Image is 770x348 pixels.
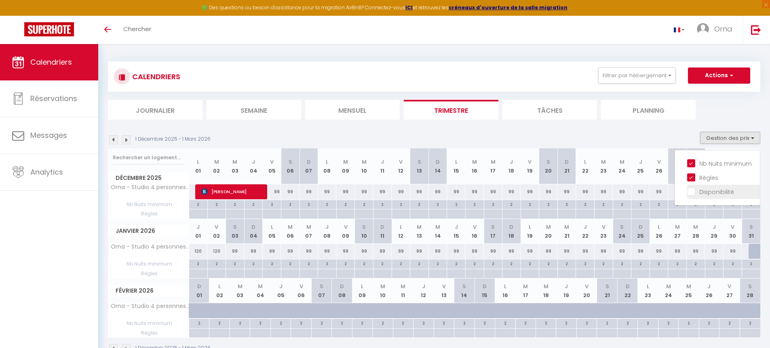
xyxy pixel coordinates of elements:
[307,158,311,166] abbr: D
[509,223,513,231] abbr: D
[238,283,243,290] abbr: M
[30,57,72,67] span: Calendriers
[631,219,650,244] th: 25
[355,200,373,208] div: 2
[539,184,558,199] div: 99
[108,209,189,218] span: Règles
[410,200,428,208] div: 2
[226,200,244,208] div: 2
[326,158,328,166] abbr: L
[546,158,550,166] abbr: S
[251,223,255,231] abbr: D
[189,259,207,267] div: 2
[373,184,392,199] div: 99
[355,219,373,244] th: 10
[484,219,502,244] th: 17
[208,259,226,267] div: 2
[521,259,539,267] div: 2
[742,219,760,244] th: 31
[502,200,521,208] div: 2
[613,184,631,199] div: 99
[332,278,352,303] th: 08
[428,148,447,184] th: 14
[668,148,687,184] th: 27
[556,278,576,303] th: 19
[595,219,613,244] th: 23
[337,200,355,208] div: 2
[650,259,668,267] div: 2
[658,223,660,231] abbr: L
[208,200,226,208] div: 2
[336,148,355,184] th: 09
[502,259,521,267] div: 2
[613,148,631,184] th: 24
[413,278,434,303] th: 12
[429,200,447,208] div: 2
[305,100,400,120] li: Mensuel
[337,259,355,267] div: 2
[110,244,190,250] span: Orna - Studio 4 personnes Hyper centre
[436,158,440,166] abbr: D
[576,219,595,244] th: 22
[595,244,613,259] div: 99
[30,130,67,140] span: Messages
[724,148,742,184] th: 30
[484,184,502,199] div: 99
[245,259,263,267] div: 2
[355,184,373,199] div: 99
[539,200,557,208] div: 2
[108,172,189,184] span: Décembre 2025
[263,148,281,184] th: 05
[281,200,300,208] div: 2
[405,4,413,11] strong: ICI
[226,244,245,259] div: 99
[751,25,761,35] img: logout
[318,219,337,244] th: 08
[392,219,410,244] th: 12
[300,259,318,267] div: 2
[300,200,318,208] div: 2
[318,259,336,267] div: 2
[447,259,465,267] div: 2
[197,158,199,166] abbr: L
[244,148,263,184] th: 04
[373,244,392,259] div: 99
[263,244,281,259] div: 99
[595,148,613,184] th: 23
[613,219,631,244] th: 24
[558,259,576,267] div: 2
[410,244,429,259] div: 99
[218,283,221,290] abbr: L
[189,148,208,184] th: 01
[705,259,724,267] div: 2
[214,158,219,166] abbr: M
[108,269,189,278] span: Règles
[343,158,348,166] abbr: M
[484,244,502,259] div: 99
[576,278,597,303] th: 20
[352,278,372,303] th: 09
[724,244,742,259] div: 99
[410,219,429,244] th: 13
[281,259,300,267] div: 2
[279,283,283,290] abbr: J
[724,259,742,267] div: 2
[263,259,281,267] div: 2
[244,244,263,259] div: 99
[429,259,447,267] div: 2
[404,100,498,120] li: Trimestre
[215,223,218,231] abbr: V
[418,158,421,166] abbr: S
[288,223,293,231] abbr: M
[515,278,536,303] th: 17
[428,244,447,259] div: 99
[230,278,250,303] th: 03
[258,283,263,290] abbr: M
[263,219,281,244] th: 05
[465,184,484,199] div: 99
[688,67,750,84] button: Actions
[270,158,274,166] abbr: V
[30,93,77,103] span: Réservations
[233,223,237,231] abbr: S
[557,244,576,259] div: 99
